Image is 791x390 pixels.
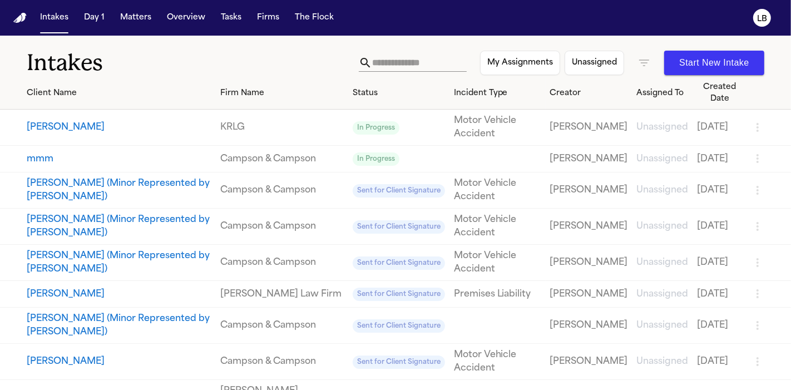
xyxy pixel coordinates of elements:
span: Sent for Client Signature [353,319,445,333]
span: Sent for Client Signature [353,356,445,369]
a: View details for Meka Sainci- Terry (Minor Represented by Michael Terry) [353,220,445,234]
button: View details for Waldeline Sainci [27,355,212,368]
button: Firms [253,8,284,28]
a: View details for Lillian Sainci (Minor Represented by Terry Michael) [550,256,628,269]
button: View details for Nikolas Sainci (Minor Represented by Michael Terry) [27,312,212,339]
button: The Flock [290,8,338,28]
a: View details for Angela Gazeda [221,288,344,301]
a: View details for Diony Templin [698,121,742,134]
a: View details for Lillian Sainci (Minor Represented by Terry Michael) [637,256,689,269]
button: Day 1 [80,8,109,28]
span: Sent for Client Signature [353,256,445,270]
a: View details for Lillian Sainci (Minor Represented by Terry Michael) [221,256,344,269]
a: View details for Diony Templin [353,121,445,135]
button: Overview [162,8,210,28]
a: View details for Nikolas Sainci (Minor Represented by Michael Terry) [637,319,689,332]
a: View details for Helen Sainci- Terry (Minor Represented by Michael Terry) [637,184,689,197]
a: View details for Waldeline Sainci [353,355,445,369]
div: Created Date [698,81,742,105]
a: View details for Waldeline Sainci [637,355,689,368]
a: View details for Helen Sainci- Terry (Minor Represented by Michael Terry) [454,177,541,204]
div: Status [353,87,445,99]
span: Sent for Client Signature [353,288,445,301]
a: View details for Nikolas Sainci (Minor Represented by Michael Terry) [353,319,445,333]
a: View details for Angela Gazeda [637,288,689,301]
a: View details for Lillian Sainci (Minor Represented by Terry Michael) [698,256,742,269]
h1: Intakes [27,49,359,77]
a: View details for Diony Templin [637,121,689,134]
a: View details for mmm [353,152,445,166]
button: View details for mmm [27,152,212,166]
div: Assigned To [637,87,689,99]
span: Unassigned [637,186,689,195]
a: View details for Lillian Sainci (Minor Represented by Terry Michael) [353,256,445,270]
button: View details for Lillian Sainci (Minor Represented by Terry Michael) [27,249,212,276]
a: View details for Nikolas Sainci (Minor Represented by Michael Terry) [221,319,344,332]
a: View details for Waldeline Sainci [221,355,344,368]
button: View details for Meka Sainci- Terry (Minor Represented by Michael Terry) [27,213,212,240]
span: Unassigned [637,321,689,330]
button: My Assignments [480,51,560,75]
a: View details for Diony Templin [221,121,344,134]
span: Unassigned [637,357,689,366]
a: View details for Waldeline Sainci [698,355,742,368]
span: Sent for Client Signature [353,220,445,234]
button: View details for Angela Gazeda [27,288,212,301]
button: Tasks [216,8,246,28]
span: Sent for Client Signature [353,184,445,198]
a: View details for Angela Gazeda [698,288,742,301]
a: View details for mmm [550,152,628,166]
a: View details for Meka Sainci- Terry (Minor Represented by Michael Terry) [698,220,742,233]
a: View details for Waldeline Sainci [550,355,628,368]
span: Unassigned [637,155,689,164]
button: View details for Diony Templin [27,121,212,134]
span: Unassigned [637,222,689,231]
span: In Progress [353,152,399,166]
span: In Progress [353,121,399,135]
button: Unassigned [565,51,624,75]
a: View details for Meka Sainci- Terry (Minor Represented by Michael Terry) [550,220,628,233]
a: View details for Diony Templin [454,114,541,141]
a: View details for Nikolas Sainci (Minor Represented by Michael Terry) [698,319,742,332]
a: View details for Helen Sainci- Terry (Minor Represented by Michael Terry) [550,184,628,197]
a: View details for Meka Sainci- Terry (Minor Represented by Michael Terry) [221,220,344,233]
div: Firm Name [221,87,344,99]
div: Creator [550,87,628,99]
img: Finch Logo [13,13,27,23]
button: Intakes [36,8,73,28]
a: View details for Angela Gazeda [550,288,628,301]
a: View details for mmm [221,152,344,166]
a: Home [13,13,27,23]
a: View details for Lillian Sainci (Minor Represented by Terry Michael) [454,249,541,276]
a: View details for Angela Gazeda [353,287,445,301]
a: View details for Helen Sainci- Terry (Minor Represented by Michael Terry) [353,184,445,198]
a: View details for Helen Sainci- Terry (Minor Represented by Michael Terry) [221,184,344,197]
a: View details for Meka Sainci- Terry (Minor Represented by Michael Terry) [454,213,541,240]
span: Unassigned [637,290,689,299]
div: Client Name [27,87,212,99]
a: View details for Nikolas Sainci (Minor Represented by Michael Terry) [550,319,628,332]
a: View details for Waldeline Sainci [454,348,541,375]
button: View details for Helen Sainci- Terry (Minor Represented by Michael Terry) [27,177,212,204]
span: Unassigned [637,123,689,132]
a: View details for mmm [698,152,742,166]
button: Start New Intake [664,51,764,75]
a: View details for Diony Templin [550,121,628,134]
button: Matters [116,8,156,28]
a: View details for mmm [637,152,689,166]
a: View details for Angela Gazeda [454,288,541,301]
